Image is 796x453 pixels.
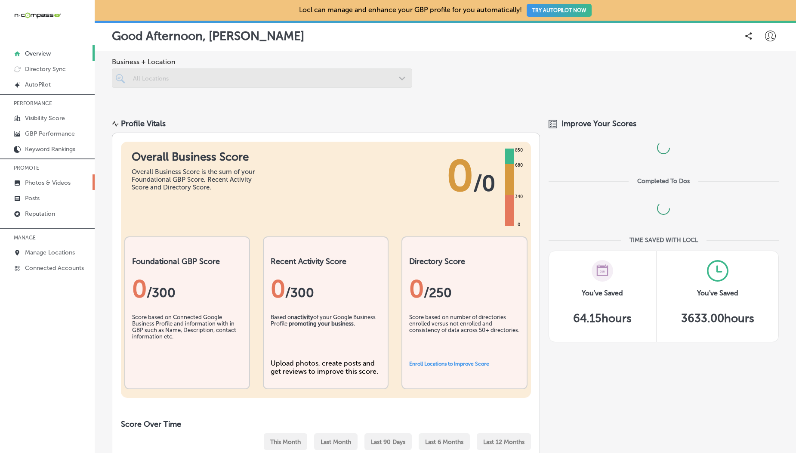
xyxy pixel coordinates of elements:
[371,438,405,446] span: Last 90 Days
[562,119,636,128] span: Improve Your Scores
[513,162,524,169] div: 680
[409,275,519,303] div: 0
[271,359,381,375] div: Upload photos, create posts and get reviews to improve this score.
[25,249,75,256] p: Manage Locations
[25,264,84,272] p: Connected Accounts
[25,81,51,88] p: AutoPilot
[25,115,65,122] p: Visibility Score
[271,257,381,266] h2: Recent Activity Score
[409,361,489,367] a: Enroll Locations to Improve Score
[121,419,531,429] h2: Score Over Time
[573,312,632,325] h5: 64.15 hours
[25,210,55,217] p: Reputation
[132,314,242,357] div: Score based on Connected Google Business Profile and information with in GBP such as Name, Descri...
[285,285,314,301] span: /300
[147,285,176,301] span: / 300
[25,179,71,186] p: Photos & Videos
[424,285,452,301] span: /250
[132,275,242,303] div: 0
[270,438,301,446] span: This Month
[409,257,519,266] h2: Directory Score
[681,312,754,325] h5: 3633.00 hours
[321,438,351,446] span: Last Month
[637,177,690,185] div: Completed To Dos
[513,193,524,200] div: 340
[516,221,522,228] div: 0
[473,171,495,196] span: / 0
[582,289,623,297] h3: You've Saved
[425,438,463,446] span: Last 6 Months
[25,195,40,202] p: Posts
[121,119,166,128] div: Profile Vitals
[697,289,738,297] h3: You've Saved
[132,168,261,191] div: Overall Business Score is the sum of your Foundational GBP Score, Recent Activity Score and Direc...
[629,236,698,244] div: TIME SAVED WITH LOCL
[409,314,519,357] div: Score based on number of directories enrolled versus not enrolled and consistency of data across ...
[294,314,313,320] b: activity
[132,150,261,164] h1: Overall Business Score
[447,150,473,202] span: 0
[132,257,242,266] h2: Foundational GBP Score
[112,29,304,43] p: Good Afternoon, [PERSON_NAME]
[513,147,524,154] div: 850
[271,275,381,303] div: 0
[25,65,66,73] p: Directory Sync
[527,4,592,17] button: TRY AUTOPILOT NOW
[483,438,524,446] span: Last 12 Months
[25,130,75,137] p: GBP Performance
[271,314,381,357] div: Based on of your Google Business Profile .
[112,58,412,66] span: Business + Location
[14,11,61,19] img: 660ab0bf-5cc7-4cb8-ba1c-48b5ae0f18e60NCTV_CLogo_TV_Black_-500x88.png
[25,50,51,57] p: Overview
[25,146,75,153] p: Keyword Rankings
[289,320,354,327] b: promoting your business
